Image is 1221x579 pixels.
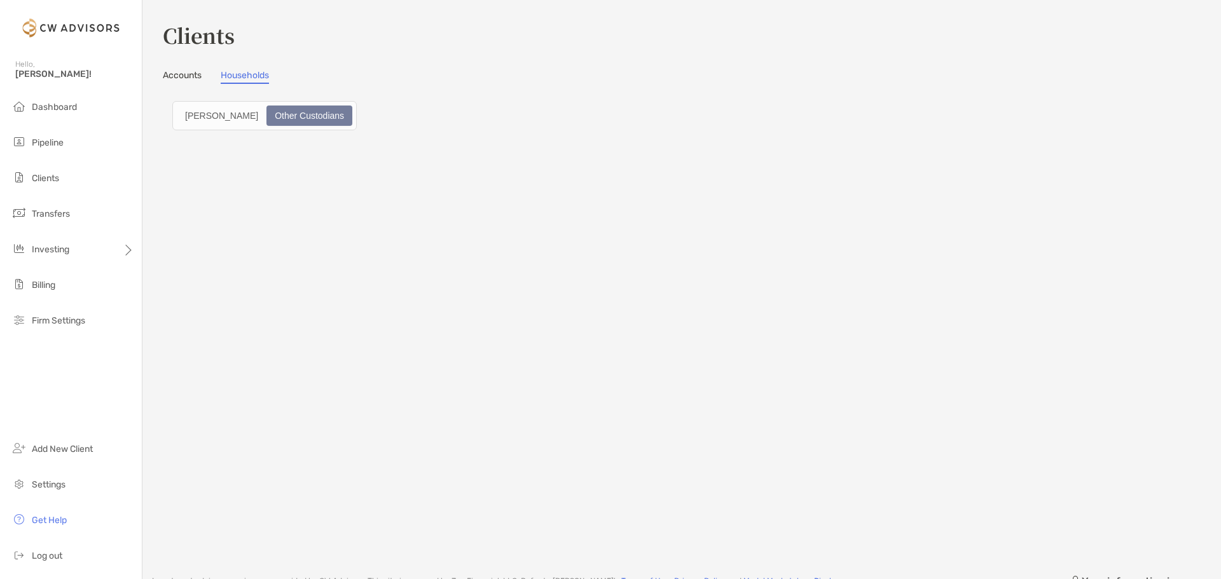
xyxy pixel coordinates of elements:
[163,70,202,84] a: Accounts
[32,208,70,219] span: Transfers
[11,241,27,256] img: investing icon
[172,101,357,130] div: segmented control
[32,550,62,561] span: Log out
[32,102,77,112] span: Dashboard
[221,70,269,84] a: Households
[15,5,127,51] img: Zoe Logo
[11,134,27,149] img: pipeline icon
[11,440,27,456] img: add_new_client icon
[11,205,27,221] img: transfers icon
[32,173,59,184] span: Clients
[11,312,27,327] img: firm-settings icon
[163,20,1201,50] h3: Clients
[11,170,27,185] img: clients icon
[11,276,27,292] img: billing icon
[15,69,134,79] span: [PERSON_NAME]!
[11,99,27,114] img: dashboard icon
[32,444,93,454] span: Add New Client
[32,244,69,255] span: Investing
[32,315,85,326] span: Firm Settings
[11,476,27,491] img: settings icon
[32,137,64,148] span: Pipeline
[178,107,265,125] div: Zoe
[268,107,351,125] div: Other Custodians
[11,547,27,562] img: logout icon
[32,280,55,290] span: Billing
[32,515,67,526] span: Get Help
[11,512,27,527] img: get-help icon
[32,479,66,490] span: Settings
